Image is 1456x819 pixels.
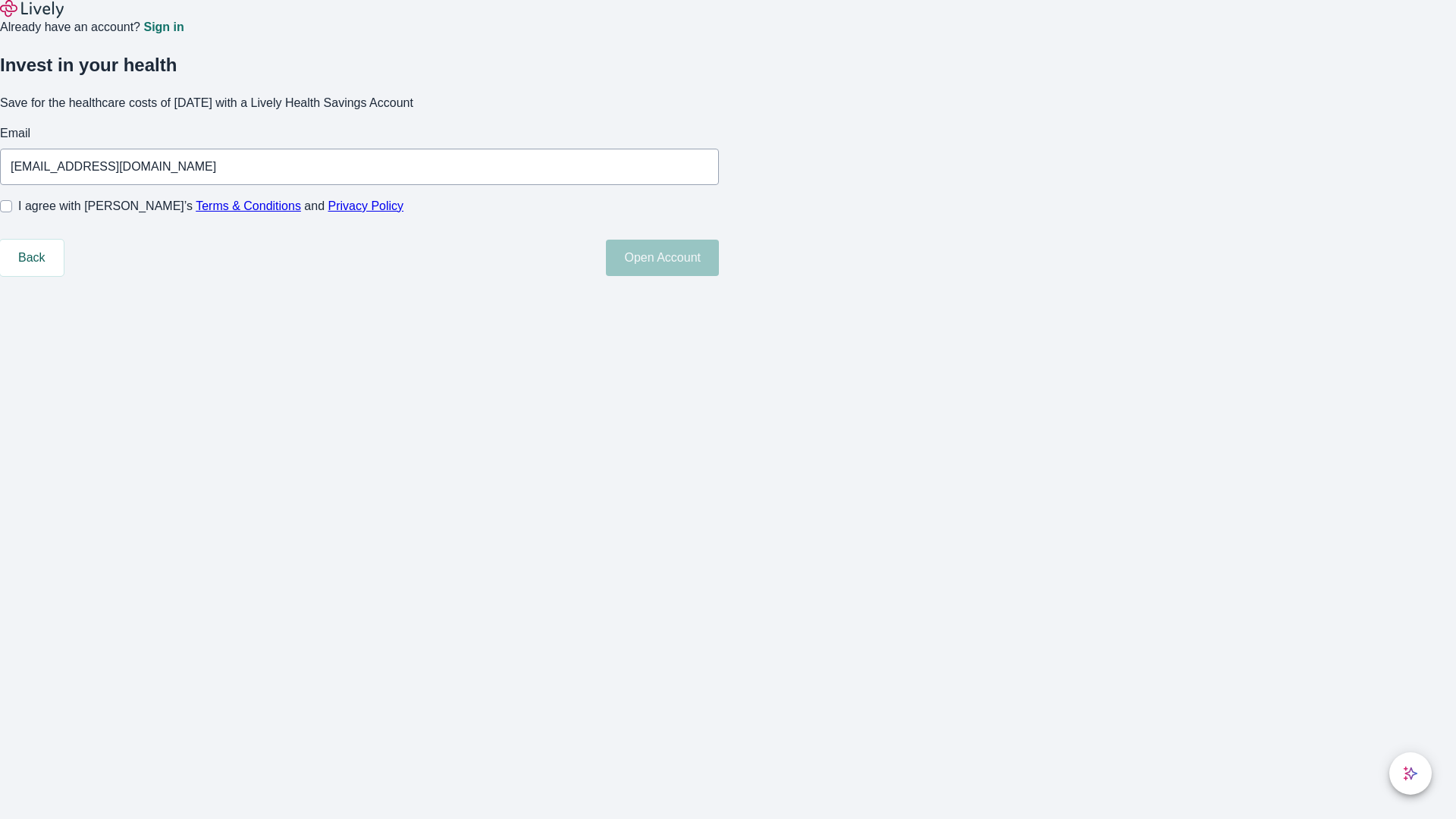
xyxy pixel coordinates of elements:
a: Terms & Conditions [196,199,301,212]
span: I agree with [PERSON_NAME]’s and [18,197,403,215]
a: Privacy Policy [328,199,404,212]
svg: Lively AI Assistant [1403,766,1418,781]
button: chat [1389,752,1432,795]
a: Sign in [143,21,184,33]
